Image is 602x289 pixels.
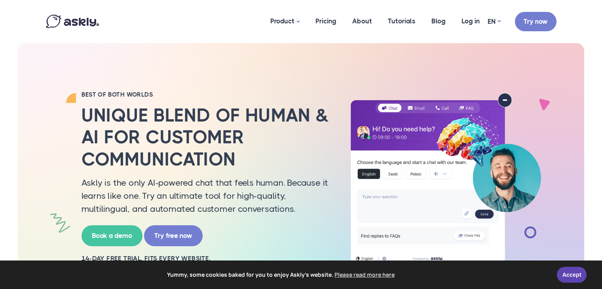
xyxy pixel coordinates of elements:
a: Pricing [308,2,344,40]
a: Book a demo [82,225,142,246]
h2: Unique blend of human & AI for customer communication [82,105,331,170]
a: Accept [557,267,587,283]
a: EN [488,16,501,27]
a: Tutorials [380,2,423,40]
img: Askly [46,15,99,28]
a: Product [262,2,308,41]
a: Try free now [144,225,203,246]
span: Yummy, some cookies baked for you to enjoy Askly's website. [11,269,551,281]
h2: BEST OF BOTH WORLDS [82,91,331,99]
a: Log in [454,2,488,40]
img: AI multilingual chat [343,93,549,264]
h2: 14-day free trial. Fits every website. [82,254,331,263]
a: Blog [423,2,454,40]
p: Askly is the only AI-powered chat that feels human. Because it learns like one. Try an ultimate t... [82,176,331,215]
a: learn more about cookies [333,269,396,281]
a: Try now [515,12,556,31]
a: About [344,2,380,40]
